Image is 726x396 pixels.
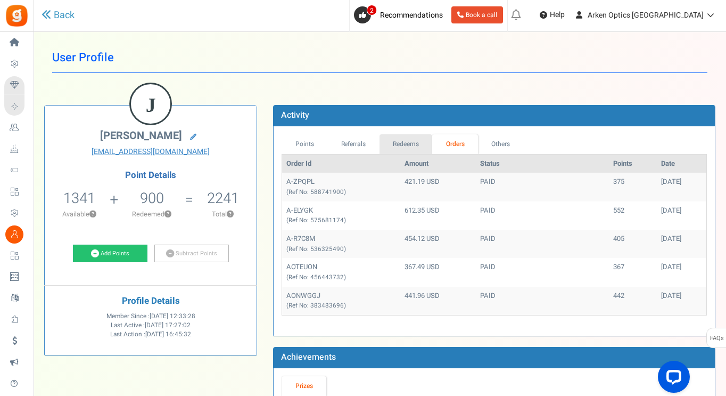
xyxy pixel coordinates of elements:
h1: User Profile [52,43,707,73]
span: [DATE] 17:27:02 [145,321,191,330]
div: [DATE] [661,291,702,301]
b: Achievements [281,351,336,363]
b: Activity [281,109,309,122]
td: 367 [609,258,657,286]
td: 375 [609,173,657,201]
a: Help [535,6,569,23]
th: Order Id [282,155,400,173]
span: [DATE] 16:45:32 [145,330,191,339]
span: Recommendations [380,10,443,21]
th: Points [609,155,657,173]
span: FAQs [709,328,724,349]
td: AOTEUON [282,258,400,286]
span: 1341 [63,188,95,209]
td: 552 [609,201,657,230]
td: PAID [476,287,609,315]
figcaption: J [131,84,170,126]
td: AONWGGJ [282,287,400,315]
small: (Ref No: 383483696) [286,301,346,310]
h5: 900 [140,190,164,206]
td: 421.19 USD [400,173,476,201]
td: PAID [476,201,609,230]
th: Status [476,155,609,173]
a: Others [478,134,524,154]
td: PAID [476,173,609,201]
a: Referrals [327,134,379,154]
a: Prizes [282,376,326,396]
a: 2 Recommendations [354,6,447,23]
th: Amount [400,155,476,173]
span: Arken Optics [GEOGRAPHIC_DATA] [588,10,704,21]
div: [DATE] [661,262,702,272]
small: (Ref No: 575681174) [286,216,346,225]
span: [PERSON_NAME] [100,128,182,143]
span: 2 [367,5,377,15]
a: Add Points [73,245,147,263]
td: A-ZPQPL [282,173,400,201]
td: PAID [476,258,609,286]
span: [DATE] 12:33:28 [150,312,195,321]
td: 367.49 USD [400,258,476,286]
span: Last Active : [111,321,191,330]
td: 441.96 USD [400,287,476,315]
td: 405 [609,230,657,258]
p: Redeemed [120,209,184,219]
a: Redeems [379,134,433,154]
img: Gratisfaction [5,4,29,28]
a: Orders [432,134,478,154]
a: Subtract Points [154,245,229,263]
span: Member Since : [106,312,195,321]
td: 612.35 USD [400,201,476,230]
div: [DATE] [661,206,702,216]
td: PAID [476,230,609,258]
div: [DATE] [661,177,702,187]
h4: Profile Details [53,296,249,306]
button: ? [89,211,96,218]
div: [DATE] [661,234,702,244]
button: ? [164,211,171,218]
a: Book a call [451,6,503,23]
span: Help [547,10,565,20]
td: 442 [609,287,657,315]
p: Total [195,209,252,219]
h5: 2241 [207,190,239,206]
td: A-R7C8M [282,230,400,258]
button: ? [227,211,234,218]
h4: Point Details [45,171,257,180]
small: (Ref No: 456443732) [286,273,346,282]
small: (Ref No: 536325490) [286,245,346,254]
p: Available [50,209,109,219]
small: (Ref No: 588741900) [286,188,346,197]
td: 454.12 USD [400,230,476,258]
span: Last Action : [110,330,191,339]
a: Points [282,134,327,154]
td: A-ELYGK [282,201,400,230]
a: [EMAIL_ADDRESS][DOMAIN_NAME] [53,147,249,157]
th: Date [657,155,706,173]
